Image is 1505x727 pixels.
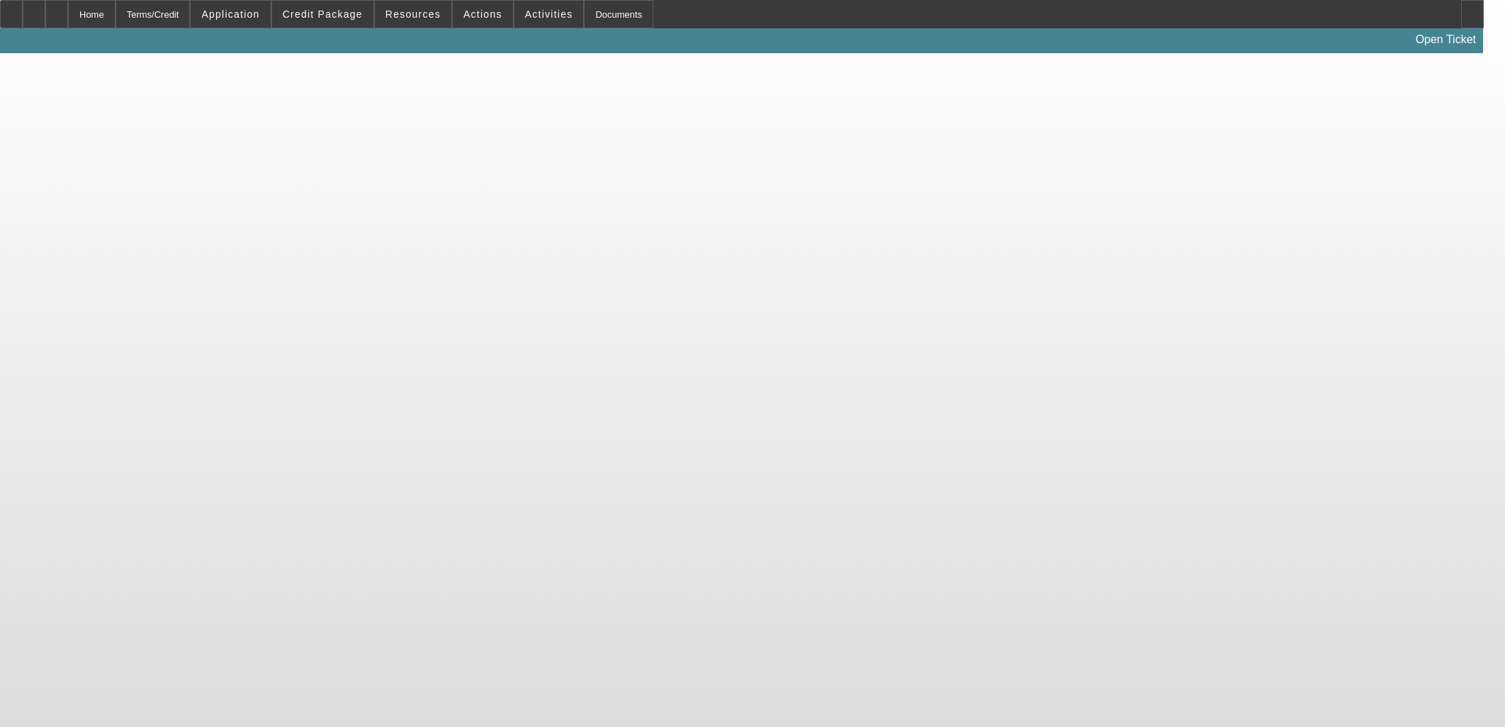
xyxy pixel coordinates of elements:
span: Application [201,9,259,20]
button: Resources [375,1,451,28]
span: Credit Package [283,9,363,20]
button: Application [191,1,270,28]
span: Activities [525,9,573,20]
span: Resources [385,9,441,20]
button: Activities [514,1,584,28]
a: Open Ticket [1410,28,1482,52]
button: Credit Package [272,1,373,28]
button: Actions [453,1,513,28]
span: Actions [463,9,502,20]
